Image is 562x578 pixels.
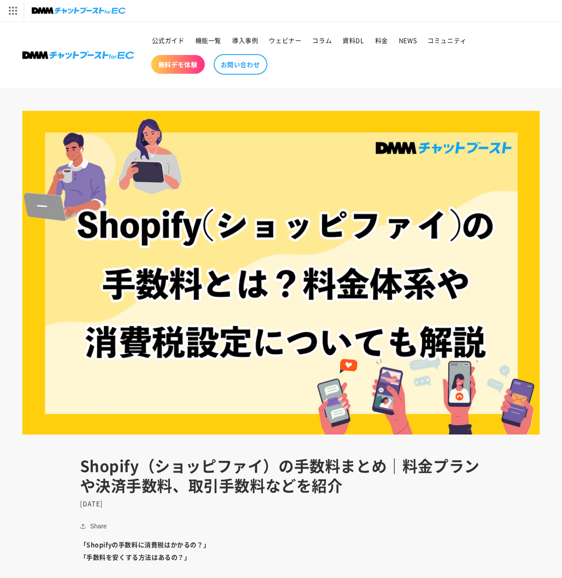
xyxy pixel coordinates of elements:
[80,499,103,508] time: [DATE]
[151,55,205,74] a: 無料デモ体験
[337,31,369,50] a: 資料DL
[232,36,258,44] span: 導入事例
[80,553,191,561] strong: 「手数料を安くする方法はあるの？」
[427,36,467,44] span: コミュニティ
[22,51,134,59] img: 株式会社DMM Boost
[221,60,260,68] span: お問い合わせ
[312,36,332,44] span: コラム
[80,540,210,549] strong: 「Shopifyの手数料に消費税はかかるの？」
[158,60,198,68] span: 無料デモ体験
[342,36,364,44] span: 資料DL
[152,36,185,44] span: 公式ガイド
[227,31,263,50] a: 導入事例
[80,456,482,495] h1: Shopify（ショッピファイ）の手数料まとめ｜料金プランや決済手数料、取引手数料などを紹介
[269,36,301,44] span: ウェビナー
[375,36,388,44] span: 料金
[80,521,110,532] button: Share
[147,31,190,50] a: 公式ガイド
[1,1,24,20] img: サービス
[32,4,126,17] img: チャットブーストforEC
[214,54,267,75] a: お問い合わせ
[422,31,472,50] a: コミュニティ
[190,31,227,50] a: 機能一覧
[307,31,337,50] a: コラム
[263,31,307,50] a: ウェビナー
[370,31,393,50] a: 料金
[393,31,422,50] a: NEWS
[22,111,540,435] img: Shopify（ショッピファイ）の手数料まとめ｜料金プランや決済手数料、取引手数料などを紹介
[399,36,417,44] span: NEWS
[195,36,221,44] span: 機能一覧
